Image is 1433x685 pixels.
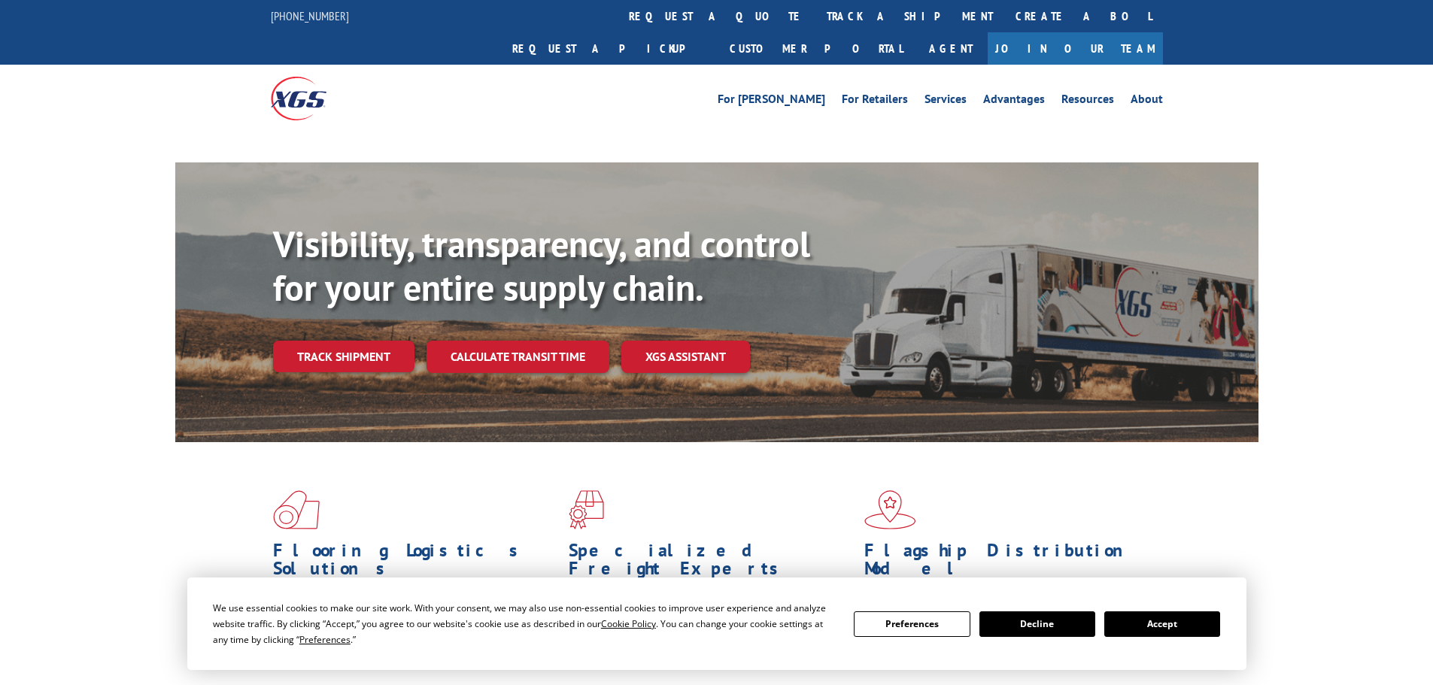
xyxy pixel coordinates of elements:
[983,93,1045,110] a: Advantages
[501,32,718,65] a: Request a pickup
[718,32,914,65] a: Customer Portal
[1131,93,1163,110] a: About
[569,541,853,585] h1: Specialized Freight Experts
[718,93,825,110] a: For [PERSON_NAME]
[1061,93,1114,110] a: Resources
[273,490,320,529] img: xgs-icon-total-supply-chain-intelligence-red
[914,32,988,65] a: Agent
[299,633,351,646] span: Preferences
[988,32,1163,65] a: Join Our Team
[569,490,604,529] img: xgs-icon-focused-on-flooring-red
[1104,611,1220,637] button: Accept
[601,617,656,630] span: Cookie Policy
[271,8,349,23] a: [PHONE_NUMBER]
[273,341,414,372] a: Track shipment
[187,577,1246,670] div: Cookie Consent Prompt
[979,611,1095,637] button: Decline
[842,93,908,110] a: For Retailers
[924,93,967,110] a: Services
[213,600,836,647] div: We use essential cookies to make our site work. With your consent, we may also use non-essential ...
[864,541,1149,585] h1: Flagship Distribution Model
[273,220,810,311] b: Visibility, transparency, and control for your entire supply chain.
[854,611,970,637] button: Preferences
[621,341,750,373] a: XGS ASSISTANT
[273,541,557,585] h1: Flooring Logistics Solutions
[864,490,916,529] img: xgs-icon-flagship-distribution-model-red
[427,341,609,373] a: Calculate transit time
